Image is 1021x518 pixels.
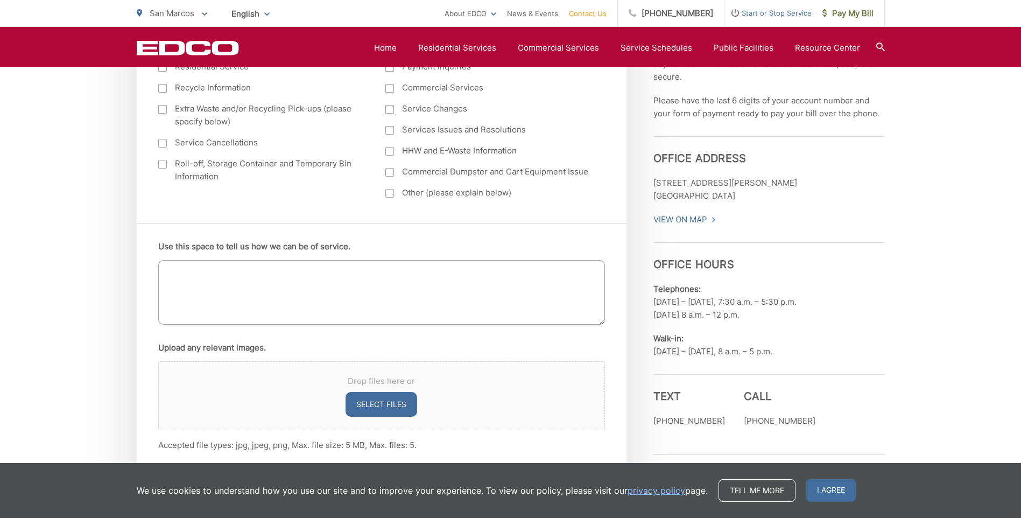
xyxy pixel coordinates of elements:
[158,440,417,450] span: Accepted file types: jpg, jpeg, png, Max. file size: 5 MB, Max. files: 5.
[445,7,496,20] a: About EDCO
[158,81,364,94] label: Recycle Information
[223,4,278,23] span: English
[744,390,815,403] h3: Call
[158,242,350,251] label: Use this space to tell us how we can be of service.
[518,41,599,54] a: Commercial Services
[172,375,592,388] span: Drop files here or
[385,123,592,136] label: Services Issues and Resolutions
[653,390,725,403] h3: Text
[653,177,885,202] p: [STREET_ADDRESS][PERSON_NAME] [GEOGRAPHIC_DATA]
[374,41,397,54] a: Home
[714,41,773,54] a: Public Facilities
[418,41,496,54] a: Residential Services
[158,136,364,149] label: Service Cancellations
[158,343,266,353] label: Upload any relevant images.
[385,144,592,157] label: HHW and E-Waste Information
[385,165,592,178] label: Commercial Dumpster and Cart Equipment Issue
[806,479,856,502] span: I agree
[653,213,716,226] a: View On Map
[653,283,885,321] p: [DATE] – [DATE], 7:30 a.m. – 5:30 p.m. [DATE] 8 a.m. – 12 p.m.
[385,102,592,115] label: Service Changes
[653,415,725,428] p: [PHONE_NUMBER]
[822,7,874,20] span: Pay My Bill
[653,136,885,165] h3: Office Address
[653,94,885,120] p: Please have the last 6 digits of your account number and your form of payment ready to pay your b...
[385,81,592,94] label: Commercial Services
[569,7,607,20] a: Contact Us
[653,332,885,358] p: [DATE] – [DATE], 8 a.m. – 5 p.m.
[653,454,885,483] h3: Email
[137,484,708,497] p: We use cookies to understand how you use our site and to improve your experience. To view our pol...
[621,41,692,54] a: Service Schedules
[653,333,684,344] b: Walk-in:
[653,242,885,271] h3: Office Hours
[346,392,417,417] button: select files, upload any relevant images.
[385,60,592,73] label: Payment Inquiries
[719,479,795,502] a: Tell me more
[653,284,701,294] b: Telephones:
[628,484,685,497] a: privacy policy
[150,8,194,18] span: San Marcos
[158,60,364,73] label: Residential Service
[744,415,815,428] p: [PHONE_NUMBER]
[158,102,364,128] label: Extra Waste and/or Recycling Pick-ups (please specify below)
[795,41,860,54] a: Resource Center
[137,40,239,55] a: EDCD logo. Return to the homepage.
[507,7,558,20] a: News & Events
[158,157,364,183] label: Roll-off, Storage Container and Temporary Bin Information
[385,186,592,199] label: Other (please explain below)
